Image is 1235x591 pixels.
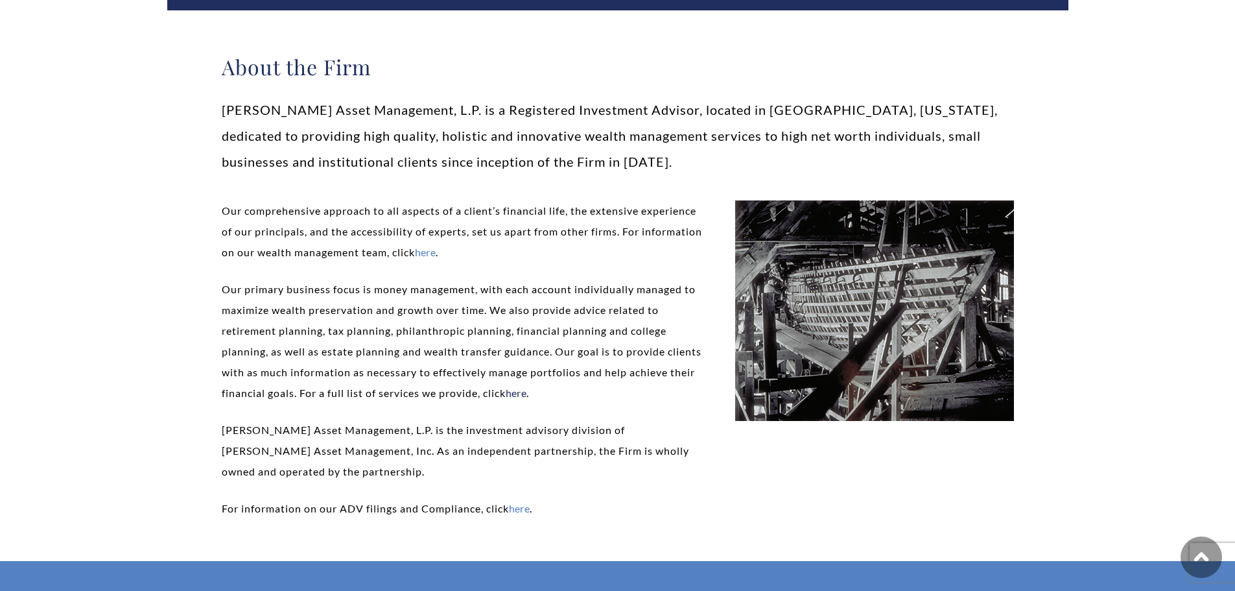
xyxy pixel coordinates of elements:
[222,498,1014,519] p: For information on our ADV filings and Compliance, click .
[222,54,1014,80] h2: About the Firm
[222,97,1014,175] p: [PERSON_NAME] Asset Management, L.P. is a Registered Investment Advisor, located in [GEOGRAPHIC_D...
[222,200,1014,263] p: Our comprehensive approach to all aspects of a client’s financial life, the extensive experience ...
[222,420,1014,482] p: [PERSON_NAME] Asset Management, L.P. is the investment advisory division of [PERSON_NAME] Asset M...
[415,246,436,258] a: here
[509,502,530,514] a: here
[222,279,1014,404] p: Our primary business focus is money management, with each account individually managed to maximiz...
[506,387,527,399] a: here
